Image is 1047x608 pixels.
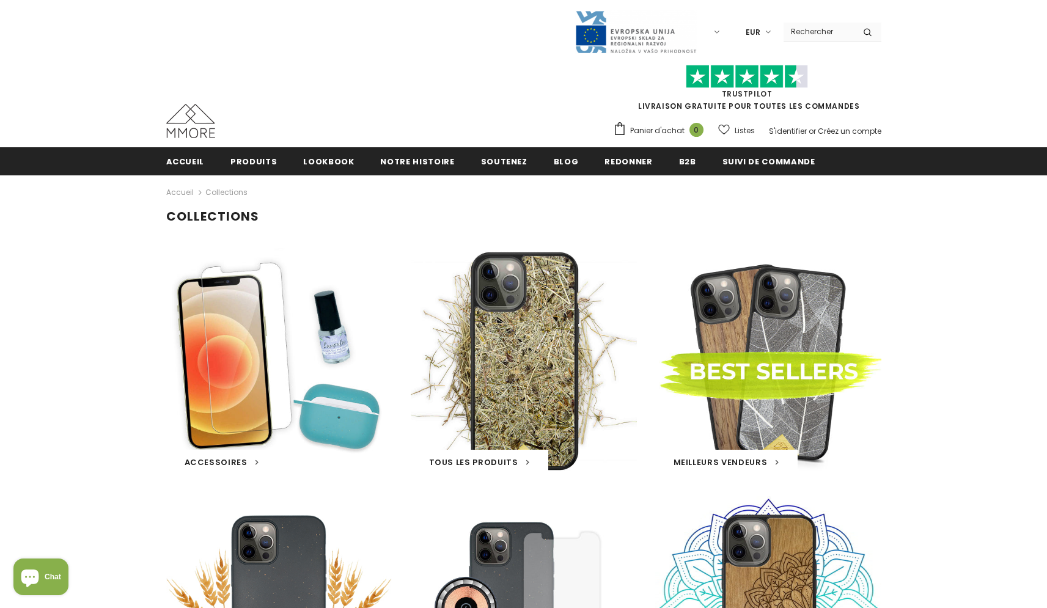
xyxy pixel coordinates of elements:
a: Javni Razpis [575,26,697,37]
a: Lookbook [303,147,354,175]
span: 0 [689,123,704,137]
span: Redonner [604,156,652,167]
span: Lookbook [303,156,354,167]
a: Accessoires [185,456,259,469]
a: Accueil [166,185,194,200]
a: soutenez [481,147,527,175]
a: Meilleurs vendeurs [674,456,779,469]
a: Panier d'achat 0 [613,122,710,140]
a: Tous les produits [429,456,530,469]
h1: Collections [166,209,881,224]
inbox-online-store-chat: Shopify online store chat [10,559,72,598]
a: Produits [230,147,277,175]
span: Notre histoire [380,156,454,167]
span: Collections [205,185,248,200]
a: Notre histoire [380,147,454,175]
span: Meilleurs vendeurs [674,456,768,468]
a: B2B [679,147,696,175]
a: Listes [718,120,755,141]
a: TrustPilot [722,89,773,99]
span: Suivi de commande [722,156,815,167]
span: Listes [735,125,755,137]
span: Blog [554,156,579,167]
span: Tous les produits [429,456,518,468]
a: Créez un compte [818,126,881,136]
a: Redonner [604,147,652,175]
input: Search Site [784,23,854,40]
span: EUR [746,26,760,38]
span: Accessoires [185,456,248,468]
a: Accueil [166,147,205,175]
span: soutenez [481,156,527,167]
img: Javni Razpis [575,10,697,54]
span: or [809,126,816,136]
span: Accueil [166,156,205,167]
span: Produits [230,156,277,167]
a: Blog [554,147,579,175]
img: Cas MMORE [166,104,215,138]
a: S'identifier [769,126,807,136]
span: LIVRAISON GRATUITE POUR TOUTES LES COMMANDES [613,70,881,111]
span: Panier d'achat [630,125,685,137]
img: Faites confiance aux étoiles pilotes [686,65,808,89]
a: Suivi de commande [722,147,815,175]
span: B2B [679,156,696,167]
